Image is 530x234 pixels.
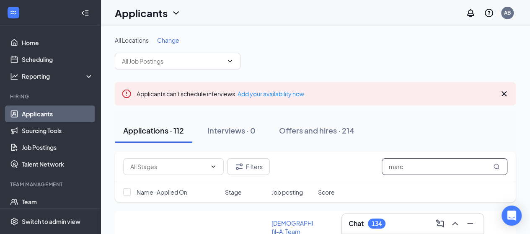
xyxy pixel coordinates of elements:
[279,125,354,136] div: Offers and hires · 214
[234,162,244,172] svg: Filter
[349,219,364,228] h3: Chat
[10,217,18,226] svg: Settings
[22,105,93,122] a: Applicants
[137,188,187,196] span: Name · Applied On
[10,93,92,100] div: Hiring
[115,6,168,20] h1: Applicants
[22,193,93,210] a: Team
[271,188,303,196] span: Job posting
[22,139,93,156] a: Job Postings
[157,36,179,44] span: Change
[499,89,509,99] svg: Cross
[504,9,511,16] div: AB
[493,163,500,170] svg: MagnifyingGlass
[225,188,242,196] span: Stage
[382,158,507,175] input: Search in applications
[22,156,93,172] a: Talent Network
[435,219,445,229] svg: ComposeMessage
[227,158,270,175] button: Filter Filters
[137,90,304,98] span: Applicants can't schedule interviews.
[465,219,475,229] svg: Minimize
[22,217,80,226] div: Switch to admin view
[9,8,18,17] svg: WorkstreamLogo
[130,162,207,171] input: All Stages
[22,122,93,139] a: Sourcing Tools
[465,8,476,18] svg: Notifications
[122,89,132,99] svg: Error
[502,206,522,226] div: Open Intercom Messenger
[238,90,304,98] a: Add your availability now
[122,57,223,66] input: All Job Postings
[22,34,93,51] a: Home
[22,51,93,68] a: Scheduling
[484,8,494,18] svg: QuestionInfo
[10,72,18,80] svg: Analysis
[463,217,477,230] button: Minimize
[372,220,382,227] div: 134
[433,217,447,230] button: ComposeMessage
[318,188,335,196] span: Score
[22,72,94,80] div: Reporting
[448,217,462,230] button: ChevronUp
[115,36,149,44] span: All Locations
[450,219,460,229] svg: ChevronUp
[123,125,184,136] div: Applications · 112
[81,9,89,17] svg: Collapse
[227,58,233,64] svg: ChevronDown
[171,8,181,18] svg: ChevronDown
[10,181,92,188] div: Team Management
[207,125,256,136] div: Interviews · 0
[210,163,217,170] svg: ChevronDown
